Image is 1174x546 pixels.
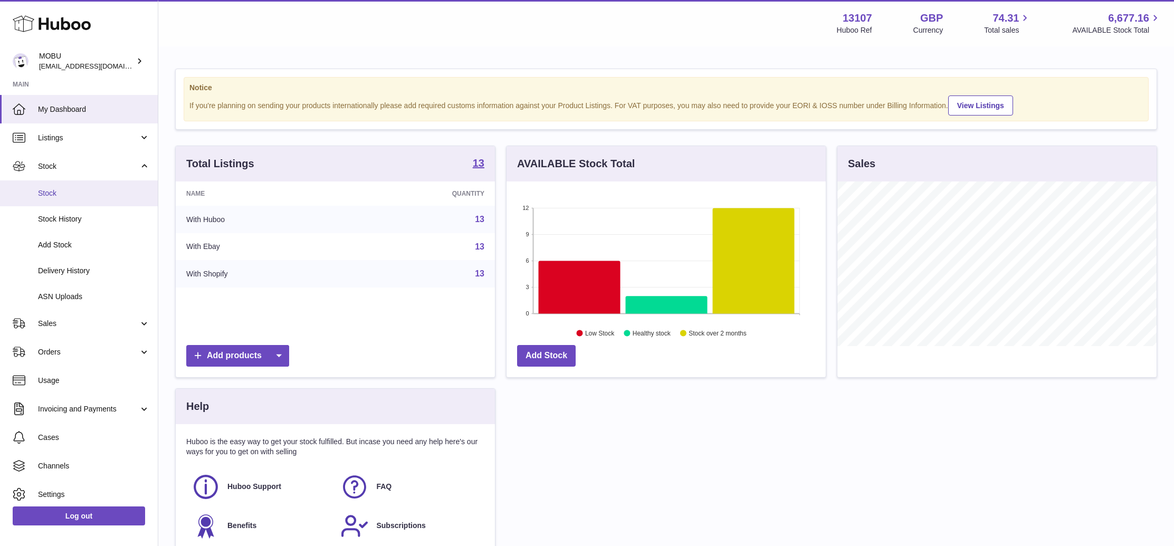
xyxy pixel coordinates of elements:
div: Huboo Ref [837,25,872,35]
a: 13 [475,242,484,251]
a: 13 [475,215,484,224]
span: Huboo Support [227,482,281,492]
text: Healthy stock [633,330,671,337]
span: Settings [38,490,150,500]
span: Stock [38,188,150,198]
span: Total sales [984,25,1031,35]
text: 12 [522,205,529,211]
span: Benefits [227,521,256,531]
td: With Ebay [176,233,348,261]
span: ASN Uploads [38,292,150,302]
span: Cases [38,433,150,443]
strong: 13107 [843,11,872,25]
a: 13 [473,158,484,170]
strong: 13 [473,158,484,168]
a: Subscriptions [340,512,479,540]
th: Quantity [348,181,495,206]
strong: GBP [920,11,943,25]
text: 9 [526,231,529,237]
span: Delivery History [38,266,150,276]
span: Stock [38,161,139,171]
span: My Dashboard [38,104,150,114]
span: FAQ [376,482,392,492]
text: 3 [526,284,529,290]
span: Listings [38,133,139,143]
a: Log out [13,506,145,525]
span: Orders [38,347,139,357]
div: MOBU [39,51,134,71]
a: 74.31 Total sales [984,11,1031,35]
span: Stock History [38,214,150,224]
div: If you're planning on sending your products internationally please add required customs informati... [189,94,1143,116]
h3: Sales [848,157,875,171]
a: 13 [475,269,484,278]
h3: Help [186,399,209,414]
text: Stock over 2 months [689,330,746,337]
text: 0 [526,310,529,317]
span: Subscriptions [376,521,425,531]
strong: Notice [189,83,1143,93]
a: Add Stock [517,345,576,367]
span: Channels [38,461,150,471]
text: Low Stock [585,330,615,337]
p: Huboo is the easy way to get your stock fulfilled. But incase you need any help here's our ways f... [186,437,484,457]
a: Benefits [192,512,330,540]
h3: Total Listings [186,157,254,171]
span: Usage [38,376,150,386]
span: 6,677.16 [1108,11,1149,25]
th: Name [176,181,348,206]
h3: AVAILABLE Stock Total [517,157,635,171]
div: Currency [913,25,943,35]
td: With Huboo [176,206,348,233]
text: 6 [526,257,529,264]
a: Huboo Support [192,473,330,501]
span: 74.31 [992,11,1019,25]
td: With Shopify [176,260,348,288]
a: Add products [186,345,289,367]
span: Invoicing and Payments [38,404,139,414]
a: View Listings [948,95,1013,116]
a: FAQ [340,473,479,501]
span: Sales [38,319,139,329]
span: [EMAIL_ADDRESS][DOMAIN_NAME] [39,62,155,70]
span: Add Stock [38,240,150,250]
a: 6,677.16 AVAILABLE Stock Total [1072,11,1161,35]
img: mo@mobu.co.uk [13,53,28,69]
span: AVAILABLE Stock Total [1072,25,1161,35]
